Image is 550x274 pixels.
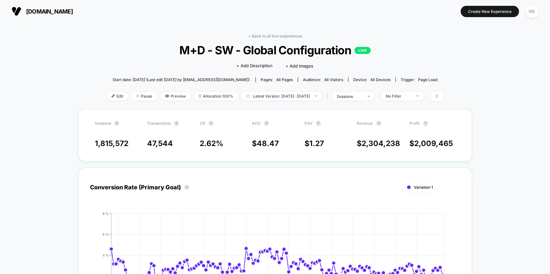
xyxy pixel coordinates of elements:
p: LIVE [355,47,371,54]
button: ? [423,121,428,126]
span: Start date: [DATE] (Last edit [DATE] by [EMAIL_ADDRESS][DOMAIN_NAME]) [113,77,250,82]
span: Device: [348,77,395,82]
span: Pause [131,92,157,100]
span: 1.27 [309,139,324,148]
div: ME [526,5,538,18]
span: $ [252,139,279,148]
div: Pages: [261,77,293,82]
span: Page Load [418,77,437,82]
span: 47,544 [147,139,173,148]
div: No Filter [386,94,412,99]
span: All Visitors [324,77,343,82]
span: Preview [160,92,191,100]
span: + Add Images [285,63,313,68]
span: M+D - SW - Global Configuration [124,43,427,57]
button: ? [174,121,179,126]
button: ? [376,121,381,126]
span: 2.62 % [200,139,223,148]
span: Profit [409,121,420,126]
img: rebalance [199,94,201,98]
div: Audience: [303,77,343,82]
img: Visually logo [12,6,21,16]
tspan: 4 % [103,253,109,257]
span: [DOMAIN_NAME] [26,8,73,15]
span: | [325,92,332,101]
img: calendar [246,94,250,98]
span: $ [409,139,453,148]
button: ME [524,5,540,18]
button: ? [264,121,269,126]
span: $ [357,139,400,148]
span: Revenue [357,121,373,126]
span: Allocation: 100% [194,92,238,100]
span: Edit [107,92,128,100]
span: 2,304,238 [362,139,400,148]
span: all devices [370,77,391,82]
span: all pages [276,77,293,82]
span: 48.47 [257,139,279,148]
a: < Back to all live experiences [248,34,302,38]
span: Variation 1 [414,185,433,190]
button: ? [114,121,119,126]
span: $ [305,139,324,148]
tspan: 6 % [103,232,109,236]
div: Trigger: [401,77,437,82]
button: ? [316,121,321,126]
span: PSV [305,121,313,126]
img: end [367,96,370,97]
span: Latest Version: [DATE] - [DATE] [241,92,322,100]
button: ? [208,121,214,126]
button: [DOMAIN_NAME] [10,6,75,16]
img: end [416,95,419,97]
span: + Add Description [236,63,273,69]
span: Sessions [95,121,111,126]
span: CR [200,121,205,126]
img: edit [112,94,115,98]
button: ? [184,185,189,190]
div: sessions [337,94,363,99]
img: end [136,94,139,98]
button: Create New Experience [461,6,519,17]
span: Transactions [147,121,171,126]
span: 2,009,465 [414,139,453,148]
span: 1,815,572 [95,139,128,148]
span: AOV [252,121,261,126]
img: end [315,95,317,97]
tspan: 8 % [103,211,109,215]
